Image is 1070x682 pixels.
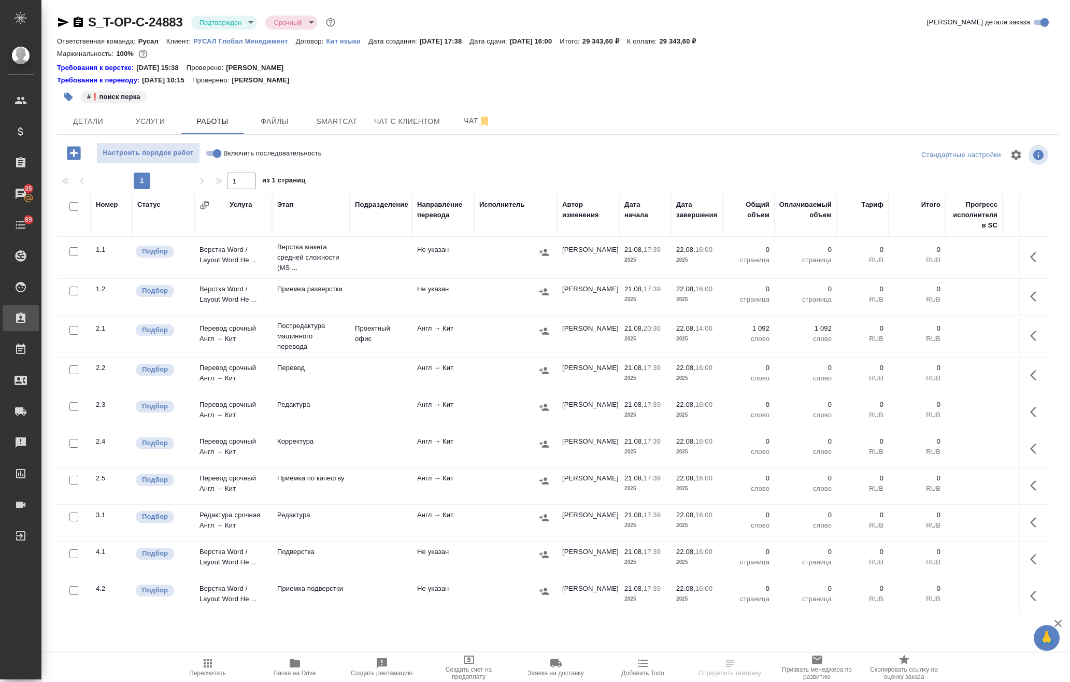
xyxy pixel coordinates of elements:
p: 0 [728,400,769,410]
p: [DATE] 16:00 [510,37,560,45]
button: Создать рекламацию [338,653,425,682]
div: 4.1 [96,547,127,557]
p: 21.08, [624,364,644,372]
button: Срочный [270,18,305,27]
p: 0 [728,473,769,484]
button: Назначить [536,510,552,525]
span: Детали [63,115,113,128]
p: [PERSON_NAME] [226,63,291,73]
p: Подбор [142,325,168,335]
div: Общий объем [728,200,769,220]
div: Номер [96,200,118,210]
div: 3.1 [96,510,127,520]
button: Назначить [536,436,552,452]
p: Ответственная команда: [57,37,138,45]
td: [PERSON_NAME] [557,505,619,541]
p: 22.08, [676,474,695,482]
button: Добавить Todo [600,653,687,682]
div: Можно подбирать исполнителей [135,400,189,414]
p: Подбор [142,475,168,485]
p: 2025 [624,294,666,305]
div: Можно подбирать исполнителей [135,473,189,487]
p: 22.08, [676,246,695,253]
p: RUB [842,520,883,531]
button: Здесь прячутся важные кнопки [1024,400,1049,424]
div: Подтвержден [265,16,317,30]
span: 35 [19,183,38,194]
p: 1 092 [780,323,832,334]
div: Итого [921,200,940,210]
p: 0 [894,363,940,373]
p: #❗поиск перка [87,92,140,102]
p: 0 [780,363,832,373]
p: Подбор [142,364,168,375]
div: Подтвержден [191,16,258,30]
p: 22.08, [676,285,695,293]
p: Клиент: [166,37,193,45]
p: Проверено: [192,75,232,86]
span: Услуги [125,115,175,128]
td: Англ → Кит [412,431,474,467]
p: 17:39 [644,401,661,408]
button: Пересчитать [164,653,251,682]
p: 17:39 [644,511,661,519]
p: 100% [116,50,136,58]
p: 0 [780,400,832,410]
div: Исполнитель [479,200,525,210]
span: из 1 страниц [262,174,306,189]
button: Добавить тэг [57,86,80,108]
p: Русал [138,37,166,45]
td: Не указан [412,542,474,578]
button: Здесь прячутся важные кнопки [1024,284,1049,309]
button: Здесь прячутся важные кнопки [1024,473,1049,498]
p: 22.08, [676,324,695,332]
p: Кит языки [326,37,368,45]
div: 2.5 [96,473,127,484]
p: 0 [894,547,940,557]
p: 21.08, [624,324,644,332]
p: RUB [894,373,940,383]
p: 0 [842,547,883,557]
span: Заявка на доставку [527,670,583,677]
div: Статус [137,200,161,210]
div: Нажми, чтобы открыть папку с инструкцией [57,63,136,73]
span: Папка на Drive [274,670,316,677]
p: [PERSON_NAME] [232,75,297,86]
p: 0 [842,323,883,334]
p: 0 [842,436,883,447]
div: 1.2 [96,284,127,294]
button: Настроить порядок работ [96,143,200,164]
p: 2025 [676,294,718,305]
p: 16:00 [695,437,712,445]
button: Назначить [536,363,552,378]
p: Маржинальность: [57,50,116,58]
button: Здесь прячутся важные кнопки [1024,547,1049,572]
span: [PERSON_NAME] детали заказа [927,17,1030,27]
div: Автор изменения [562,200,614,220]
p: 22.08, [676,364,695,372]
p: 17:39 [644,548,661,556]
span: Настроить таблицу [1004,143,1029,167]
p: [DATE] 17:38 [420,37,470,45]
div: split button [919,147,1004,163]
p: 16:00 [695,474,712,482]
p: 17:39 [644,474,661,482]
p: слово [780,484,832,494]
p: RUB [894,484,940,494]
p: 0 [728,363,769,373]
td: Не указан [412,279,474,315]
div: 2.2 [96,363,127,373]
a: РУСАЛ Глобал Менеджмент [193,36,296,45]
p: Корректура [277,436,345,447]
p: RUB [842,447,883,457]
p: Подбор [142,401,168,411]
button: Здесь прячутся важные кнопки [1024,363,1049,388]
span: Настроить порядок работ [102,147,194,159]
p: Подбор [142,286,168,296]
td: Верстка Word / Layout Word Не ... [194,279,272,315]
button: Скопировать ссылку для ЯМессенджера [57,16,69,29]
p: 2025 [676,447,718,457]
td: [PERSON_NAME] [557,468,619,504]
button: Здесь прячутся важные кнопки [1024,436,1049,461]
button: Папка на Drive [251,653,338,682]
